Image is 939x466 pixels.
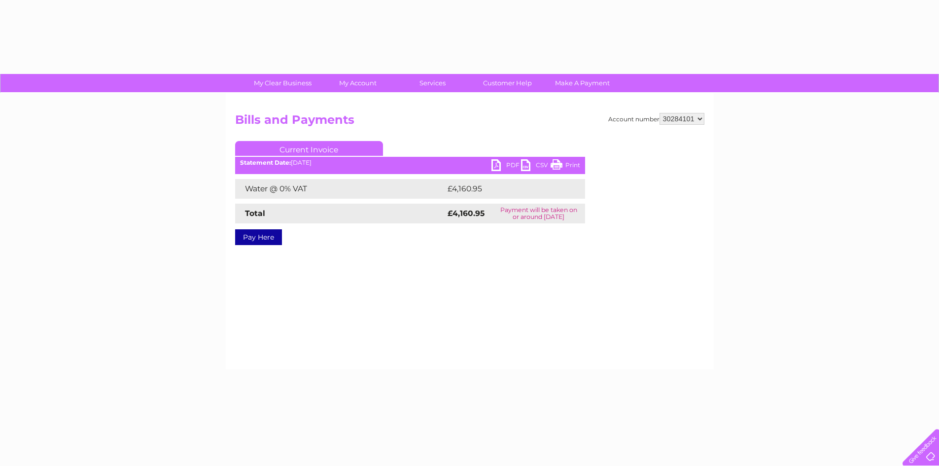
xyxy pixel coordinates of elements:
[542,74,623,92] a: Make A Payment
[392,74,473,92] a: Services
[491,159,521,174] a: PDF
[445,179,569,199] td: £4,160.95
[317,74,398,92] a: My Account
[448,209,485,218] strong: £4,160.95
[521,159,551,174] a: CSV
[245,209,265,218] strong: Total
[240,159,291,166] b: Statement Date:
[608,113,704,125] div: Account number
[235,113,704,132] h2: Bills and Payments
[235,141,383,156] a: Current Invoice
[242,74,323,92] a: My Clear Business
[551,159,580,174] a: Print
[492,204,585,223] td: Payment will be taken on or around [DATE]
[235,159,585,166] div: [DATE]
[467,74,548,92] a: Customer Help
[235,179,445,199] td: Water @ 0% VAT
[235,229,282,245] a: Pay Here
